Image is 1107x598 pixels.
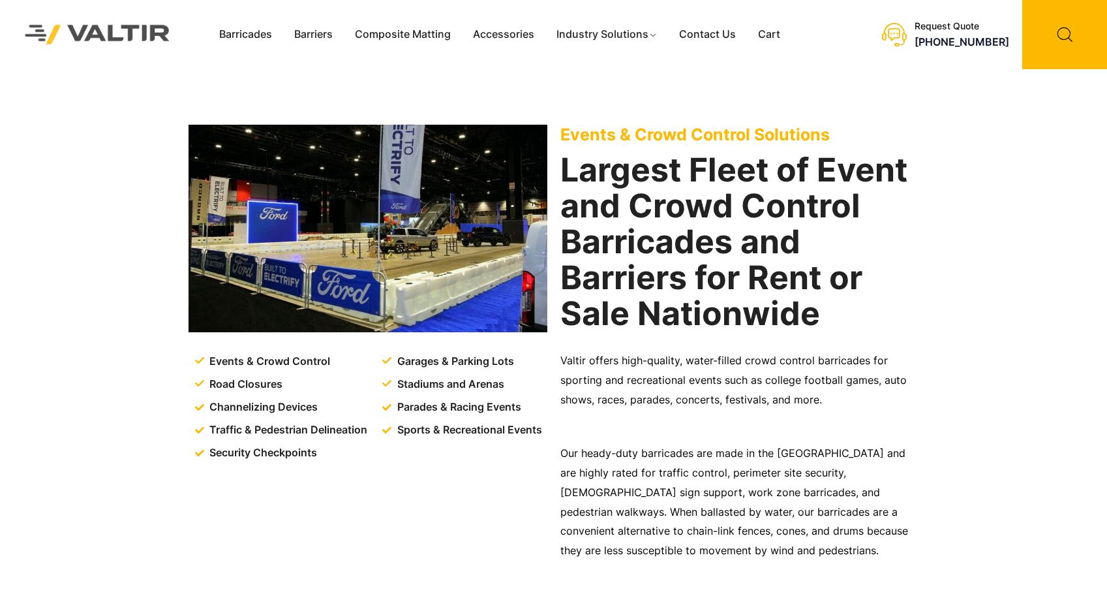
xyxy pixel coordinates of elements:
[208,25,283,44] a: Barricades
[462,25,545,44] a: Accessories
[394,375,504,394] span: Stadiums and Arenas
[915,35,1009,48] a: [PHONE_NUMBER]
[10,10,185,59] img: Valtir Rentals
[915,21,1009,32] div: Request Quote
[560,152,919,332] h2: Largest Fleet of Event and Crowd Control Barricades and Barriers for Rent or Sale Nationwide
[283,25,344,44] a: Barriers
[560,125,919,144] p: Events & Crowd Control Solutions
[394,352,514,371] span: Garages & Parking Lots
[206,375,282,394] span: Road Closures
[206,352,330,371] span: Events & Crowd Control
[747,25,791,44] a: Cart
[206,443,317,463] span: Security Checkpoints
[560,444,919,561] p: Our heady-duty barricades are made in the [GEOGRAPHIC_DATA] and are highly rated for traffic cont...
[394,420,542,440] span: Sports & Recreational Events
[545,25,669,44] a: Industry Solutions
[668,25,747,44] a: Contact Us
[344,25,462,44] a: Composite Matting
[394,398,521,417] span: Parades & Racing Events
[206,420,367,440] span: Traffic & Pedestrian Delineation
[206,398,318,417] span: Channelizing Devices
[560,351,919,410] p: Valtir offers high-quality, water-filled crowd control barricades for sporting and recreational e...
